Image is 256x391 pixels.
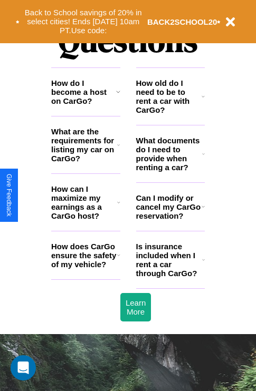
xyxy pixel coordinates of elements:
div: Give Feedback [5,174,13,217]
h3: How old do I need to be to rent a car with CarGo? [136,79,202,114]
h3: Is insurance included when I rent a car through CarGo? [136,242,202,278]
div: Open Intercom Messenger [11,355,36,380]
button: Learn More [120,293,151,321]
h3: How can I maximize my earnings as a CarGo host? [51,184,117,220]
b: BACK2SCHOOL20 [147,17,217,26]
h3: What are the requirements for listing my car on CarGo? [51,127,117,163]
h3: How do I become a host on CarGo? [51,79,116,105]
button: Back to School savings of 20% in select cities! Ends [DATE] 10am PT.Use code: [20,5,147,38]
h3: What documents do I need to provide when renting a car? [136,136,203,172]
h3: How does CarGo ensure the safety of my vehicle? [51,242,117,269]
h3: Can I modify or cancel my CarGo reservation? [136,193,202,220]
